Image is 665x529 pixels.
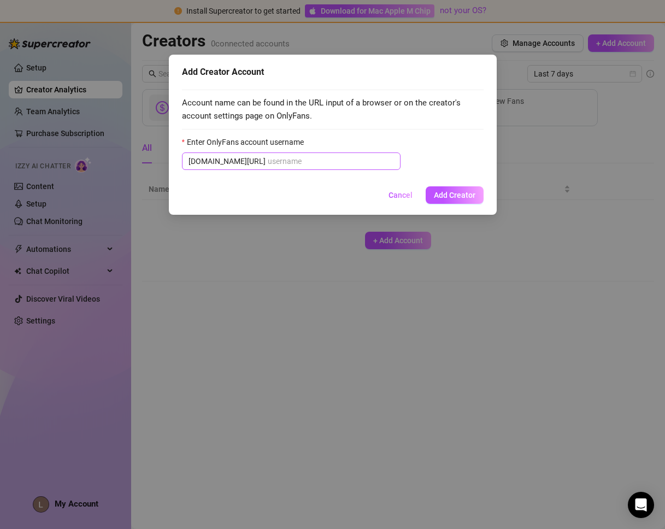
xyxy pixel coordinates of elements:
[434,191,475,199] span: Add Creator
[380,186,421,204] button: Cancel
[189,155,266,167] span: [DOMAIN_NAME][URL]
[426,186,484,204] button: Add Creator
[182,66,484,79] div: Add Creator Account
[389,191,413,199] span: Cancel
[182,136,311,148] label: Enter OnlyFans account username
[182,97,484,122] span: Account name can be found in the URL input of a browser or on the creator's account settings page...
[268,155,394,167] input: Enter OnlyFans account username
[628,492,654,518] div: Open Intercom Messenger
